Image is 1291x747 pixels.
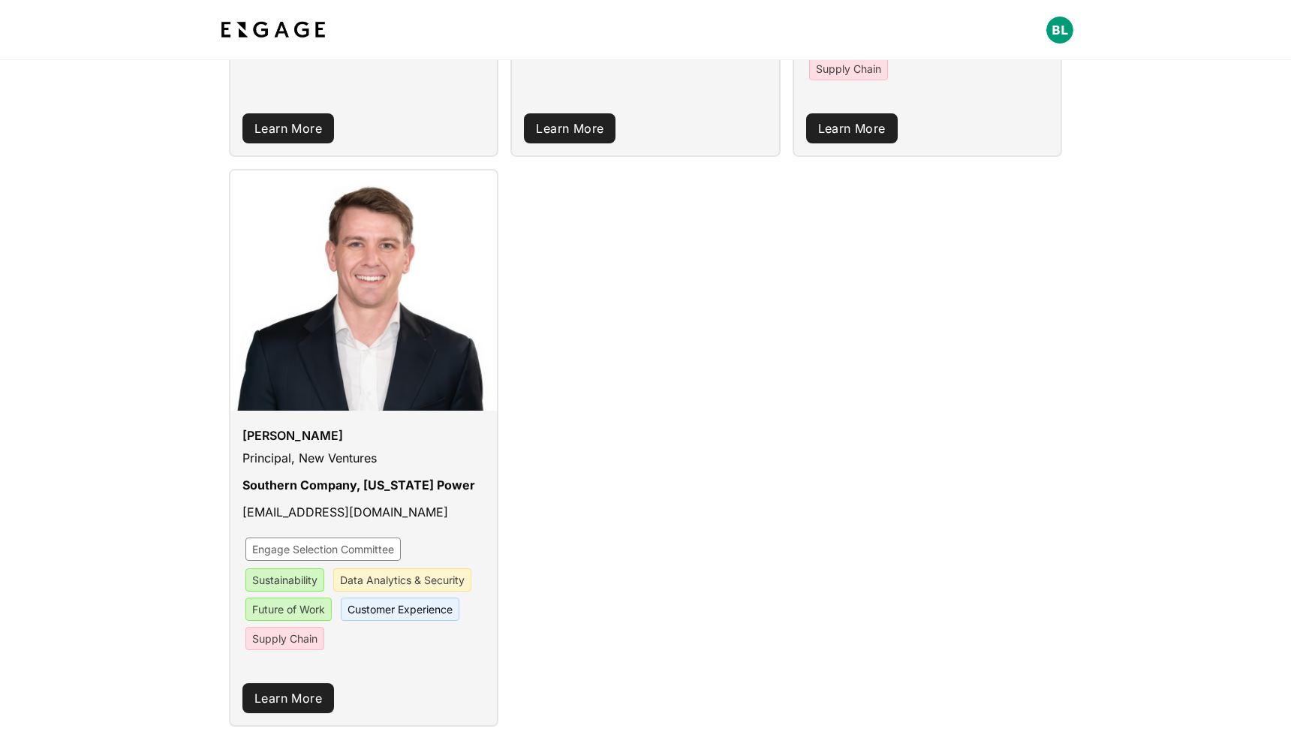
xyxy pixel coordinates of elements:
[252,632,317,645] span: Supply Chain
[524,113,615,143] a: Learn More
[1046,17,1073,44] img: Profile picture of Belsasar Lepe
[252,603,325,616] span: Future of Work
[242,429,343,449] h3: [PERSON_NAME]
[242,449,377,476] p: Principal, New Ventures
[252,574,317,586] span: Sustainability
[242,683,334,713] a: Learn More
[340,574,465,586] span: Data Analytics & Security
[348,603,453,616] span: Customer Experience
[816,62,881,75] span: Supply Chain
[242,113,334,143] a: Learn More
[242,476,475,503] p: Southern Company, [US_STATE] Power
[242,503,448,530] p: [EMAIL_ADDRESS][DOMAIN_NAME]
[1046,17,1073,44] button: Open profile menu
[218,17,329,44] img: bdf1fb74-1727-4ba0-a5bd-bc74ae9fc70b.jpeg
[806,113,898,143] a: Learn More
[252,543,394,556] span: Engage Selection Committee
